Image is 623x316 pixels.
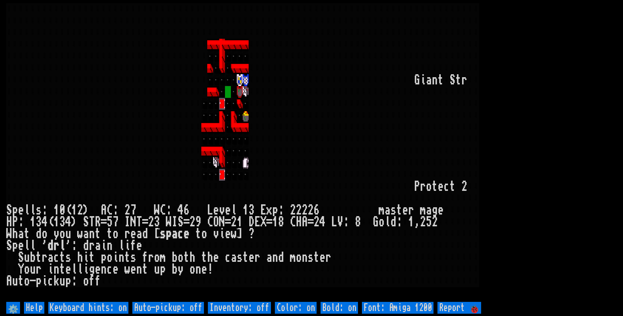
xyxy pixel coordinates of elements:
div: d [36,228,42,240]
div: v [219,204,225,216]
div: X [260,216,266,228]
div: d [142,228,148,240]
div: a [136,228,142,240]
div: o [154,252,160,263]
div: t [59,263,65,275]
div: s [65,252,71,263]
div: e [213,252,219,263]
div: t [18,275,24,287]
div: 2 [314,216,320,228]
div: P [414,181,420,192]
div: 3 [154,216,160,228]
div: c [225,252,231,263]
div: ( [48,216,54,228]
div: a [231,252,237,263]
div: c [178,228,184,240]
div: ( [65,204,71,216]
div: o [296,252,302,263]
div: 2 [189,216,195,228]
div: y [178,263,184,275]
div: e [95,263,101,275]
div: 2 [231,216,237,228]
div: o [83,275,89,287]
div: C [160,204,166,216]
div: i [83,252,89,263]
div: 3 [36,216,42,228]
div: o [59,228,65,240]
div: V [337,216,343,228]
div: l [59,240,65,252]
div: 5 [107,216,113,228]
div: 1 [71,204,77,216]
div: e [136,240,142,252]
div: o [24,275,30,287]
div: 2 [461,181,467,192]
div: w [231,228,237,240]
input: Inventory: off [208,302,271,314]
div: 2 [420,216,426,228]
div: t [201,252,207,263]
div: I [124,216,130,228]
div: a [18,228,24,240]
div: n [272,252,278,263]
div: 8 [278,216,284,228]
div: i [83,263,89,275]
div: h [12,228,18,240]
div: r [89,240,95,252]
div: C [207,216,213,228]
div: a [95,240,101,252]
div: 1 [54,204,59,216]
div: [ [154,228,160,240]
div: a [266,252,272,263]
div: T [136,216,142,228]
div: t [124,252,130,263]
div: 2 [148,216,154,228]
div: p [166,228,172,240]
div: t [107,228,113,240]
div: c [107,263,113,275]
div: n [119,252,124,263]
div: : [343,216,349,228]
div: k [54,275,59,287]
div: ' [42,240,48,252]
div: a [48,252,54,263]
div: 2 [77,204,83,216]
div: r [325,252,331,263]
div: 6 [184,204,189,216]
div: 3 [59,216,65,228]
div: = [184,216,189,228]
div: : [396,216,402,228]
div: a [426,204,432,216]
div: n [89,228,95,240]
div: l [119,240,124,252]
input: Help [24,302,44,314]
div: h [77,252,83,263]
div: : [278,204,284,216]
div: l [77,263,83,275]
div: u [59,275,65,287]
div: n [101,263,107,275]
div: S [6,204,12,216]
div: - [30,275,36,287]
div: r [420,181,426,192]
div: a [83,228,89,240]
div: 6 [314,204,320,216]
div: t [314,252,320,263]
div: E [255,216,260,228]
div: g [89,263,95,275]
div: t [95,228,101,240]
div: u [12,275,18,287]
div: = [101,216,107,228]
div: r [255,252,260,263]
div: e [201,263,207,275]
div: 2 [308,204,314,216]
div: o [107,252,113,263]
div: c [48,275,54,287]
div: t [24,228,30,240]
div: N [130,216,136,228]
div: e [130,263,136,275]
div: S [6,240,12,252]
div: ) [71,216,77,228]
div: w [77,228,83,240]
div: d [83,240,89,252]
